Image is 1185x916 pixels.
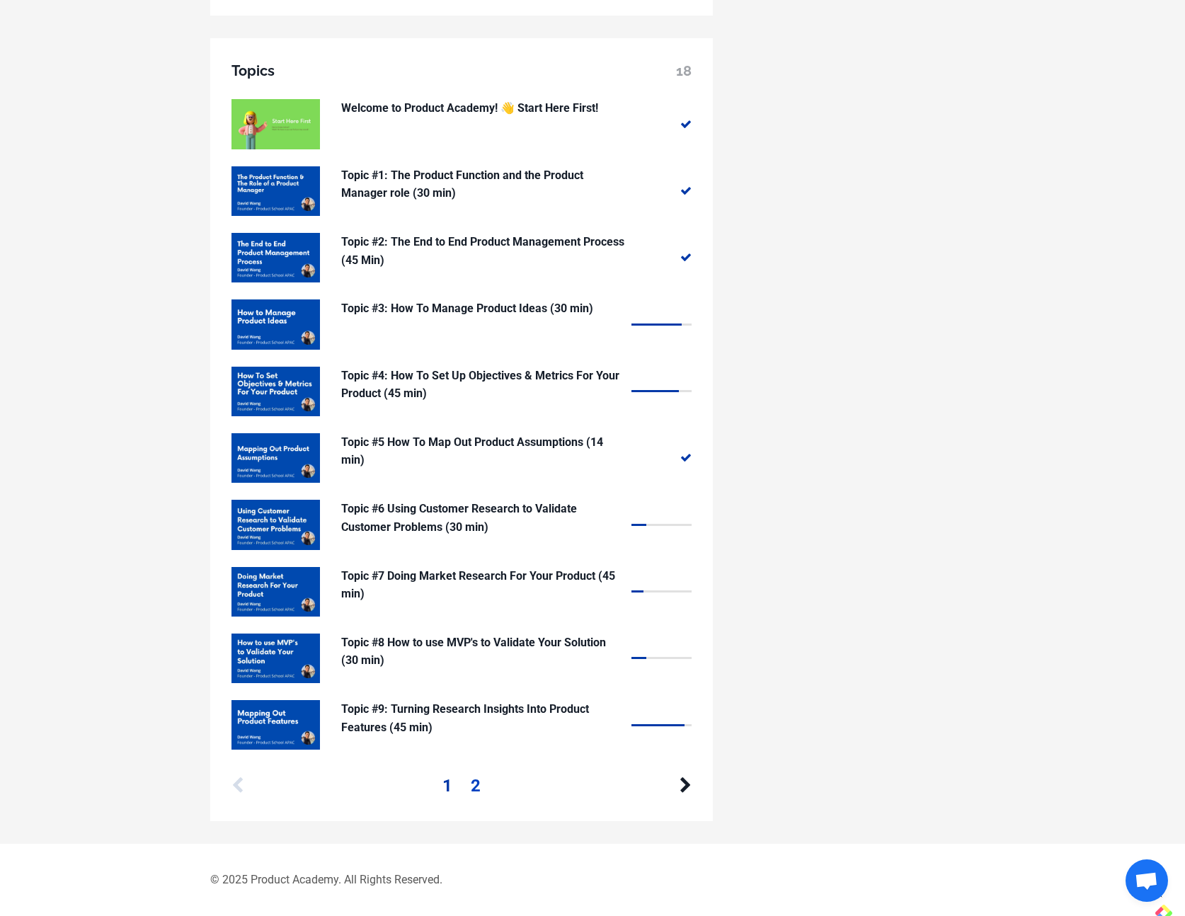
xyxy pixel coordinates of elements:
[231,166,692,216] a: Topic #1: The Product Function and the Product Manager role (30 min)
[231,433,692,483] a: Topic #5 How To Map Out Product Assumptions (14 min)
[341,299,624,318] p: Topic #3: How To Manage Product Ideas (30 min)
[231,433,320,483] img: qfT5Dbt4RVCEPsaf5Xkt_PM_Fundamentals_Course_Covers_11.png
[676,59,692,82] span: 18
[231,367,692,416] a: Topic #4: How To Set Up Objectives & Metrics For Your Product (45 min)
[231,166,320,216] img: jM7susQQByItGTFkmNcX_The_Product_Function_The_Role_of_a_Product_Manager.png
[471,772,481,799] a: 2
[231,567,320,617] img: Iohs9xUpQYqVXQRl0elA_PM_Fundamentals_Course_Covers_12.jpg
[341,500,624,536] p: Topic #6 Using Customer Research to Validate Customer Problems (30 min)
[341,433,624,469] p: Topic #5 How To Map Out Product Assumptions (14 min)
[231,99,320,149] img: erCIJdHlSKaMrjHPr65h_Product_School_mini_courses_1.png
[341,233,624,269] p: Topic #2: The End to End Product Management Process (45 Min)
[231,233,320,282] img: oBRXDkHNT6OSNHPjiEAj_PM_Fundamentals_Course_Covers_6.png
[341,700,624,736] p: Topic #9: Turning Research Insights Into Product Features (45 min)
[231,500,320,549] img: Ojh7LhkSCyrkb4YIvwSA_PM_Fundamentals_Course_Covers_11.jpg
[231,299,692,349] a: Topic #3: How To Manage Product Ideas (30 min)
[210,866,442,894] span: © 2025 Product Academy. All Rights Reserved.
[341,99,624,118] p: Welcome to Product Academy! 👋 Start Here First!
[1126,859,1168,902] div: 开放式聊天
[231,500,692,549] a: Topic #6 Using Customer Research to Validate Customer Problems (30 min)
[231,233,692,282] a: Topic #2: The End to End Product Management Process (45 Min)
[341,367,624,403] p: Topic #4: How To Set Up Objectives & Metrics For Your Product (45 min)
[231,700,692,750] a: Topic #9: Turning Research Insights Into Product Features (45 min)
[231,99,692,149] a: Welcome to Product Academy! 👋 Start Here First!
[341,567,624,603] p: Topic #7 Doing Market Research For Your Product (45 min)
[341,166,624,202] p: Topic #1: The Product Function and the Product Manager role (30 min)
[231,700,320,750] img: C3k0ou2FQ8OfPabDtYLy_Mapping_out_features_for_your_product.png
[442,772,452,799] a: 1
[341,634,624,670] p: Topic #8 How to use MVP's to Validate Your Solution (30 min)
[231,299,320,349] img: bJZA07oxTfSiGzq5XsGK_2.png
[231,367,320,416] img: tknVzGffQJ530OqAxotV_WV5ypnCESZOW9V9ZVx8w_3.jpeg
[231,634,692,683] a: Topic #8 How to use MVP's to Validate Your Solution (30 min)
[231,634,320,683] img: 5p63fa9rS4KH9lrAm3o5_PM_Fundamentals_Course_Covers_13.jpg
[231,59,692,82] h5: Topics
[231,567,692,617] a: Topic #7 Doing Market Research For Your Product (45 min)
